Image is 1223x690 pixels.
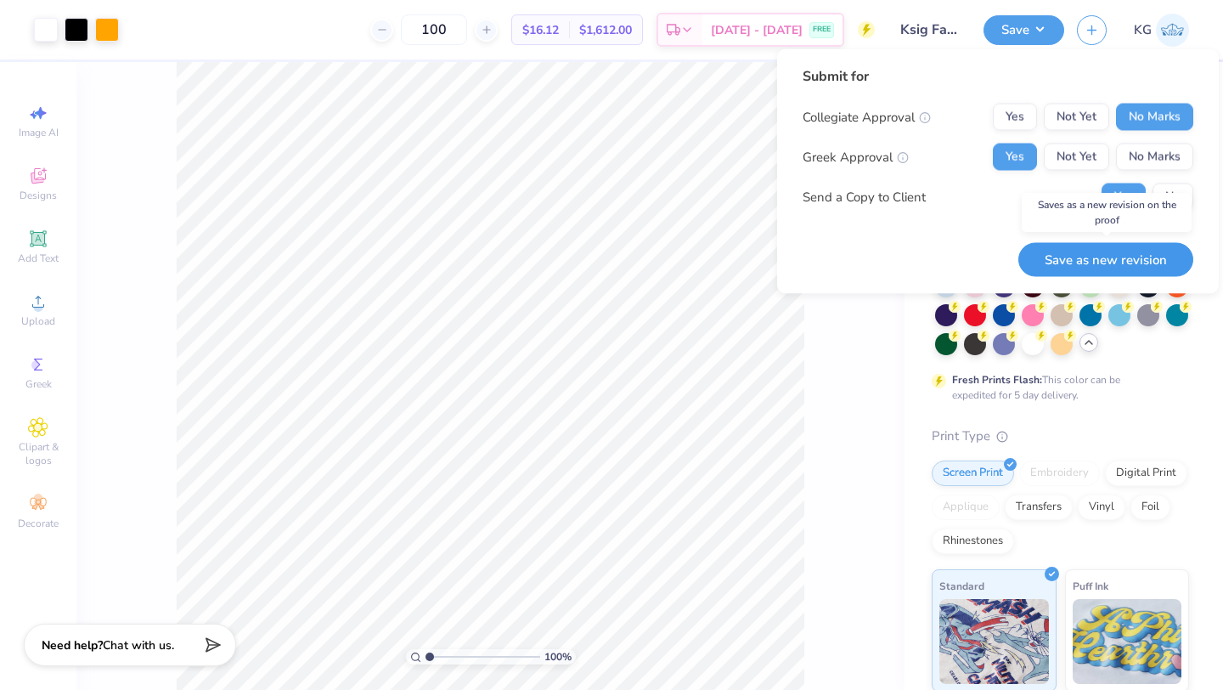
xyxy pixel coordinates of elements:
[544,649,572,665] span: 100 %
[1116,104,1193,131] button: No Marks
[19,126,59,139] span: Image AI
[18,252,59,265] span: Add Text
[803,66,1193,87] div: Submit for
[939,577,984,595] span: Standard
[952,372,1161,403] div: This color can be expedited for 5 day delivery.
[932,495,1000,520] div: Applique
[1018,242,1193,277] button: Save as new revision
[993,104,1037,131] button: Yes
[932,529,1014,554] div: Rhinestones
[813,24,831,36] span: FREE
[1022,193,1192,232] div: Saves as a new revision on the proof
[1044,104,1109,131] button: Not Yet
[1005,495,1073,520] div: Transfers
[993,144,1037,171] button: Yes
[803,107,931,127] div: Collegiate Approval
[522,21,559,39] span: $16.12
[711,21,803,39] span: [DATE] - [DATE]
[1116,144,1193,171] button: No Marks
[21,314,55,328] span: Upload
[1134,20,1152,40] span: KG
[20,189,57,202] span: Designs
[103,637,174,653] span: Chat with us.
[932,461,1014,486] div: Screen Print
[803,187,926,206] div: Send a Copy to Client
[939,599,1049,684] img: Standard
[1078,495,1125,520] div: Vinyl
[1073,577,1108,595] span: Puff Ink
[1105,461,1187,486] div: Digital Print
[1044,144,1109,171] button: Not Yet
[401,14,467,45] input: – –
[888,13,971,47] input: Untitled Design
[1073,599,1182,684] img: Puff Ink
[1019,461,1100,486] div: Embroidery
[579,21,632,39] span: $1,612.00
[932,427,1189,446] div: Print Type
[1130,495,1170,520] div: Foil
[1134,14,1189,47] a: KG
[1102,184,1146,211] button: Yes
[8,440,68,467] span: Clipart & logos
[952,373,1042,387] strong: Fresh Prints Flash:
[25,377,52,391] span: Greek
[18,517,59,530] span: Decorate
[803,147,909,167] div: Greek Approval
[983,15,1064,45] button: Save
[1156,14,1189,47] img: Karin Gargus
[1153,184,1193,211] button: No
[42,637,103,653] strong: Need help?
